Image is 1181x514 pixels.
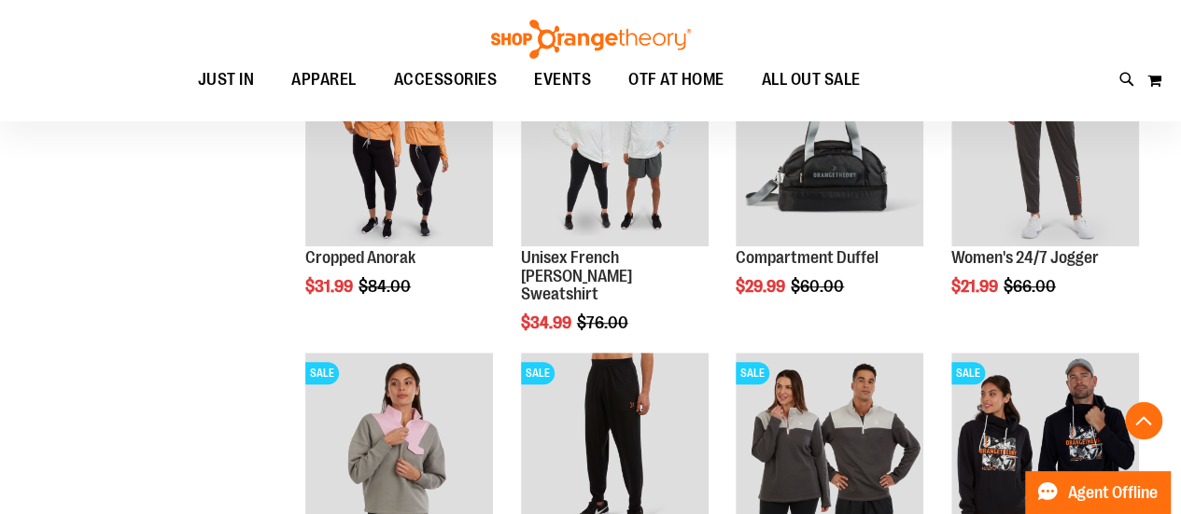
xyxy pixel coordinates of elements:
[521,248,632,304] a: Unisex French [PERSON_NAME] Sweatshirt
[305,362,339,384] span: SALE
[521,362,555,384] span: SALE
[762,59,861,101] span: ALL OUT SALE
[942,49,1148,342] div: product
[577,313,631,332] span: $76.00
[521,58,709,248] a: Unisex French Terry Crewneck Sweatshirt primary imageSALE
[305,248,415,267] a: Cropped Anorak
[512,49,718,380] div: product
[1068,484,1158,502] span: Agent Offline
[726,49,933,342] div: product
[1025,471,1170,514] button: Agent Offline
[951,362,985,384] span: SALE
[305,58,493,245] img: Cropped Anorak primary image
[488,20,694,59] img: Shop Orangetheory
[1125,402,1162,439] button: Back To Top
[296,49,502,342] div: product
[521,58,709,245] img: Unisex French Terry Crewneck Sweatshirt primary image
[521,313,574,332] span: $34.99
[736,277,788,296] span: $29.99
[736,248,879,267] a: Compartment Duffel
[1004,277,1059,296] span: $66.00
[291,59,357,101] span: APPAREL
[305,58,493,248] a: Cropped Anorak primary imageSALE
[534,59,591,101] span: EVENTS
[394,59,498,101] span: ACCESSORIES
[628,59,724,101] span: OTF AT HOME
[359,277,414,296] span: $84.00
[951,58,1139,245] img: Product image for 24/7 Jogger
[736,58,923,245] img: Compartment Duffel front
[736,58,923,248] a: Compartment Duffel front SALE
[198,59,255,101] span: JUST IN
[736,362,769,384] span: SALE
[951,277,1001,296] span: $21.99
[951,58,1139,248] a: Product image for 24/7 JoggerSALE
[305,277,356,296] span: $31.99
[951,248,1099,267] a: Women's 24/7 Jogger
[791,277,847,296] span: $60.00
